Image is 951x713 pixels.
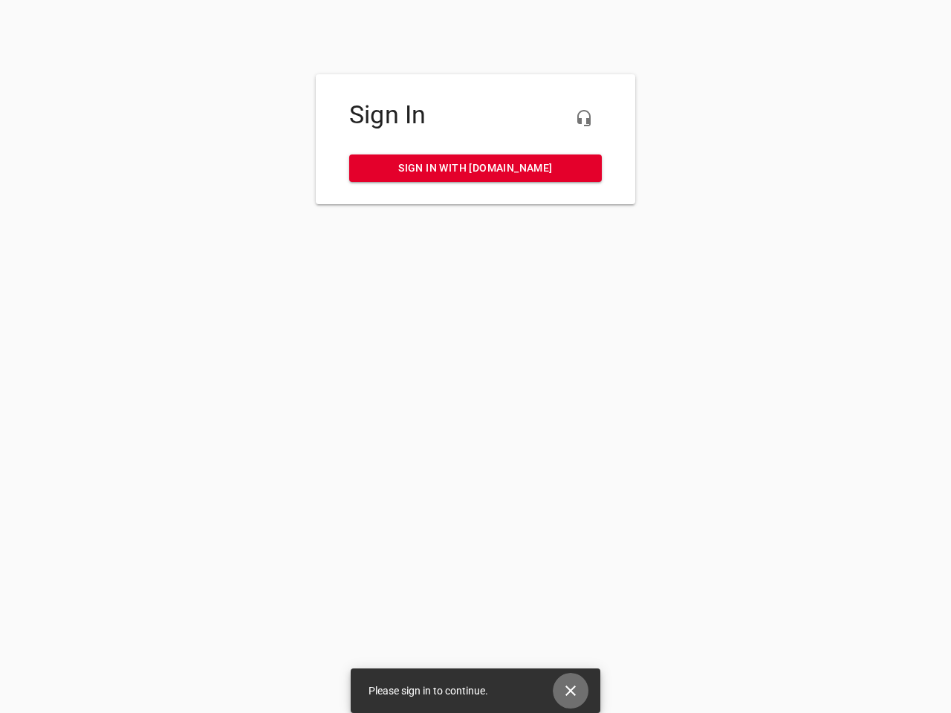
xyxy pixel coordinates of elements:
[361,159,590,178] span: Sign in with [DOMAIN_NAME]
[349,154,602,182] a: Sign in with [DOMAIN_NAME]
[349,100,602,130] h4: Sign In
[369,685,488,697] span: Please sign in to continue.
[553,673,588,709] button: Close
[626,167,940,702] iframe: Chat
